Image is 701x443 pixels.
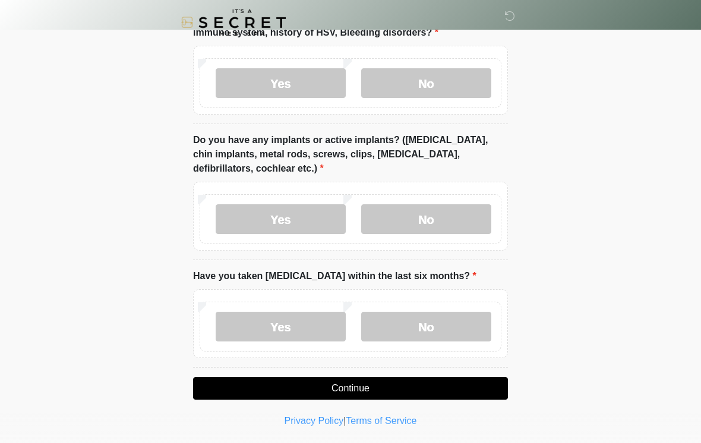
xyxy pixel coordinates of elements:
label: Yes [216,68,346,98]
img: It's A Secret Med Spa Logo [181,9,286,36]
button: Continue [193,377,508,400]
label: No [361,204,491,234]
label: No [361,68,491,98]
label: Yes [216,312,346,341]
a: | [343,416,346,426]
a: Privacy Policy [285,416,344,426]
label: No [361,312,491,341]
label: Do you have any implants or active implants? ([MEDICAL_DATA], chin implants, metal rods, screws, ... [193,133,508,176]
label: Have you taken [MEDICAL_DATA] within the last six months? [193,269,476,283]
a: Terms of Service [346,416,416,426]
label: Yes [216,204,346,234]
